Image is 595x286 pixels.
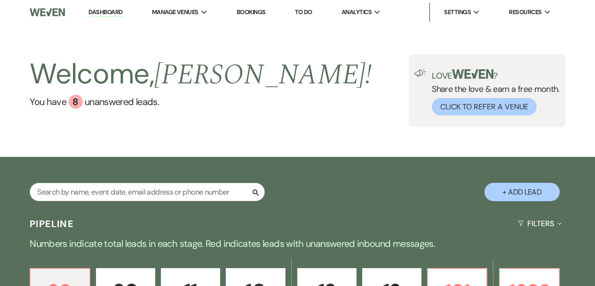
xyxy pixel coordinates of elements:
[69,95,83,109] div: 8
[154,53,372,97] span: [PERSON_NAME] !
[30,2,64,22] img: Weven Logo
[432,69,560,80] p: Love ?
[341,8,372,17] span: Analytics
[426,69,560,115] div: Share the love & earn a free month.
[30,54,372,95] h2: Welcome,
[30,217,74,230] h3: Pipeline
[444,8,471,17] span: Settings
[432,98,537,115] button: Click to Refer a Venue
[237,8,266,16] a: Bookings
[484,183,560,201] button: + Add Lead
[30,95,372,109] a: You have 8 unanswered leads.
[88,8,122,17] a: Dashboard
[509,8,541,17] span: Resources
[452,69,494,79] img: weven-logo-green.svg
[514,211,565,236] button: Filters
[414,69,426,77] img: loud-speaker-illustration.svg
[295,8,312,16] a: To Do
[152,8,198,17] span: Manage Venues
[30,183,265,201] input: Search by name, event date, email address or phone number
